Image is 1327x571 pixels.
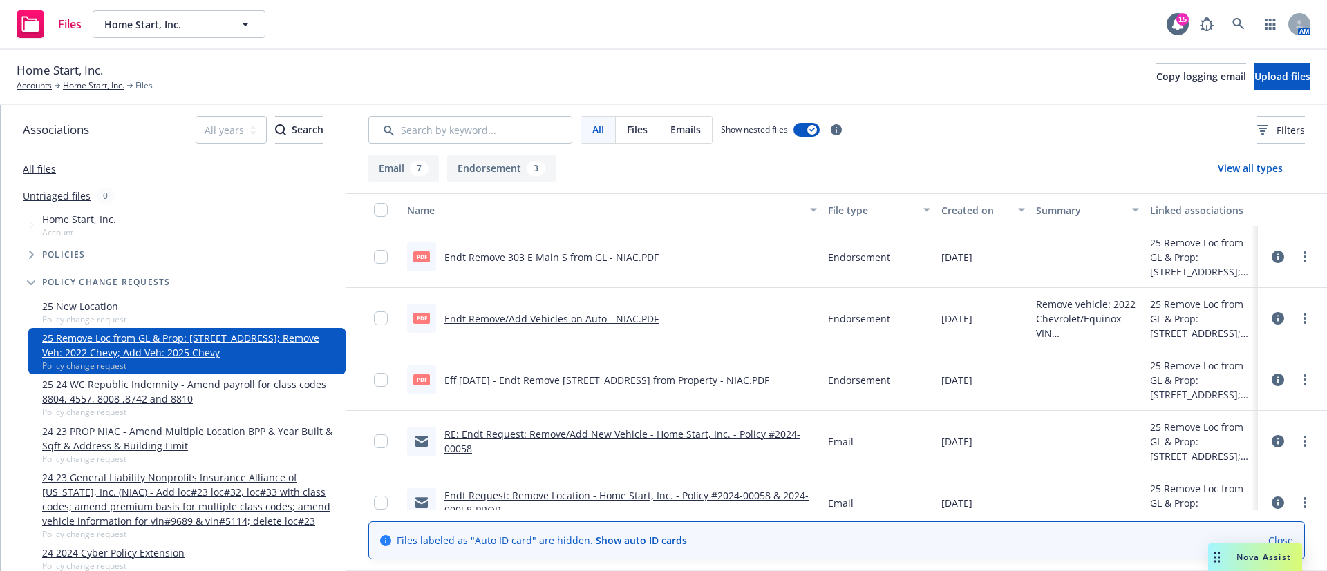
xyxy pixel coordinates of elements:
div: Drag to move [1208,543,1225,571]
a: 25 24 WC Republic Indemnity - Amend payroll for class codes 8804, 4557, 8008 ,8742 and 8810 [42,377,340,406]
button: Endorsement [447,155,556,182]
button: File type [822,193,936,226]
div: Name [407,203,802,217]
a: Endt Remove/Add Vehicles on Auto - NIAC.PDF [444,312,659,325]
button: View all types [1196,155,1305,182]
svg: Search [275,124,286,135]
a: Files [11,5,87,43]
div: File type [828,203,915,217]
a: more [1297,249,1313,265]
div: 3 [527,161,545,176]
span: [DATE] [941,373,972,387]
span: Policy change request [42,528,340,540]
div: 25 Remove Loc from GL & Prop: [STREET_ADDRESS]; Remove Veh: 2022 Chevy; Add Veh: 2025 Chevy [1150,297,1252,340]
span: [DATE] [941,434,972,449]
button: Email [368,155,439,182]
div: Summary [1036,203,1123,217]
span: Policy change requests [42,278,170,287]
button: Created on [936,193,1030,226]
button: Summary [1030,193,1144,226]
div: Created on [941,203,1010,217]
input: Toggle Row Selected [374,373,388,387]
a: Search [1225,10,1252,38]
button: Upload files [1254,63,1310,90]
div: 0 [96,188,115,204]
span: Home Start, Inc. [42,212,116,226]
button: SearchSearch [275,116,323,144]
button: Filters [1257,116,1305,144]
a: Endt Request: Remove Location - Home Start, Inc. - Policy #2024-00058 & 2024-00058-PROP [444,489,809,516]
a: RE: Endt Request: Remove/Add New Vehicle - Home Start, Inc. - Policy #2024-00058 [444,427,800,455]
a: Switch app [1257,10,1284,38]
span: Nova Assist [1236,551,1291,563]
a: Untriaged files [23,188,91,203]
span: Email [828,496,854,510]
input: Toggle Row Selected [374,496,388,510]
button: Copy logging email [1156,63,1246,90]
span: Show nested files [721,124,788,135]
span: Emails [670,122,701,137]
span: Account [42,226,116,238]
a: 24 23 PROP NIAC - Amend Multiple Location BPP & Year Built & Sqft & Address & Building Limit [42,424,340,453]
span: Policy change request [42,406,340,418]
a: Report a Bug [1193,10,1221,38]
a: Accounts [17,79,52,92]
span: Files labeled as "Auto ID card" are hidden. [397,533,687,548]
span: Remove vehicle: 2022 Chevrolet/Equinox VIN [US_VEHICLE_IDENTIFICATION_NUMBER], eff [DATE] Add veh... [1036,297,1138,340]
div: Search [275,117,323,143]
div: 25 Remove Loc from GL & Prop: [STREET_ADDRESS]; Remove Veh: 2022 Chevy; Add Veh: 2025 Chevy [1150,235,1252,279]
button: Linked associations [1145,193,1258,226]
span: Upload files [1254,70,1310,83]
span: Email [828,434,854,449]
a: more [1297,371,1313,388]
span: [DATE] [941,311,972,326]
span: Policy change request [42,313,126,325]
span: Filters [1257,123,1305,137]
button: Nova Assist [1208,543,1302,571]
span: Endorsement [828,311,890,326]
span: PDF [413,313,430,323]
input: Toggle Row Selected [374,250,388,264]
a: 24 2024 Cyber Policy Extension [42,545,185,560]
a: Endt Remove 303 E Main S from GL - NIAC.PDF [444,251,659,264]
div: 25 Remove Loc from GL & Prop: [STREET_ADDRESS]; Remove Veh: 2022 Chevy; Add Veh: 2025 Chevy [1150,358,1252,402]
a: more [1297,310,1313,327]
span: All [592,122,604,137]
span: Endorsement [828,373,890,387]
a: Show auto ID cards [596,534,687,547]
input: Toggle Row Selected [374,434,388,448]
span: Filters [1277,123,1305,137]
span: Home Start, Inc. [17,61,103,79]
span: Files [58,19,82,30]
button: Home Start, Inc. [93,10,265,38]
a: 25 Remove Loc from GL & Prop: [STREET_ADDRESS]; Remove Veh: 2022 Chevy; Add Veh: 2025 Chevy [42,331,340,360]
span: Files [135,79,153,92]
span: Associations [23,121,89,139]
a: Eff [DATE] - Endt Remove [STREET_ADDRESS] from Property - NIAC.PDF [444,374,769,387]
button: Name [402,193,822,226]
input: Select all [374,203,388,217]
span: PDF [413,251,430,262]
span: [DATE] [941,250,972,264]
a: Close [1268,533,1293,548]
input: Search by keyword... [368,116,572,144]
span: Files [627,122,648,137]
span: PDF [413,374,430,385]
div: 25 Remove Loc from GL & Prop: [STREET_ADDRESS]; Remove Veh: 2022 Chevy; Add Veh: 2025 Chevy [1150,481,1252,525]
span: Policies [42,251,86,259]
span: Endorsement [828,250,890,264]
a: 25 New Location [42,299,126,313]
div: 25 Remove Loc from GL & Prop: [STREET_ADDRESS]; Remove Veh: 2022 Chevy; Add Veh: 2025 Chevy [1150,420,1252,463]
div: 7 [410,161,429,176]
span: Home Start, Inc. [104,17,224,32]
a: more [1297,433,1313,449]
a: more [1297,494,1313,511]
a: All files [23,162,56,175]
span: Copy logging email [1156,70,1246,83]
div: 15 [1176,11,1189,23]
span: Policy change request [42,360,340,371]
div: Linked associations [1150,203,1252,217]
input: Toggle Row Selected [374,311,388,325]
a: 24 23 General Liability Nonprofits Insurance Alliance of [US_STATE], Inc. (NIAC) - Add loc#23 loc... [42,470,340,528]
a: Home Start, Inc. [63,79,124,92]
